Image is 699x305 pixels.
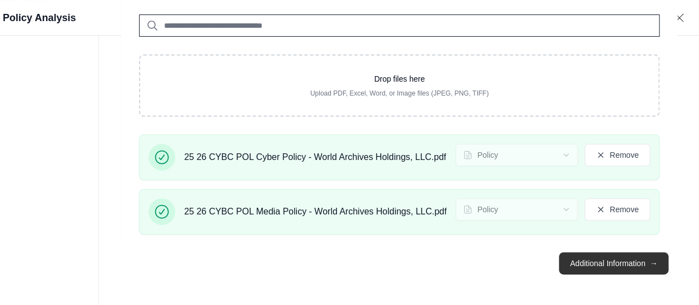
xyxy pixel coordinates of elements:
[158,89,641,98] p: Upload PDF, Excel, Word, or Image files (JPEG, PNG, TIFF)
[184,205,447,218] span: 25 26 CYBC POL Media Policy - World Archives Holdings, LLC.pdf
[584,198,650,221] button: Remove
[158,73,641,84] p: Drop files here
[650,258,657,269] span: →
[184,151,446,164] span: 25 26 CYBC POL Cyber Policy - World Archives Holdings, LLC.pdf
[559,252,668,274] button: Additional Information→
[584,144,650,166] button: Remove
